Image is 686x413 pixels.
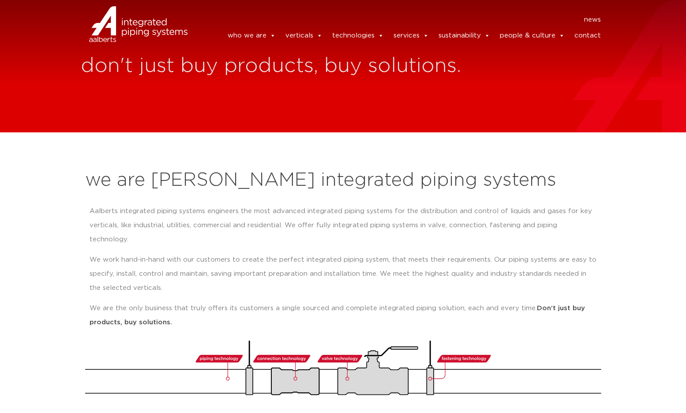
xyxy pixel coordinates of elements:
[500,27,565,45] a: people & culture
[584,13,601,27] a: news
[228,27,276,45] a: who we are
[90,204,597,247] p: Aalberts integrated piping systems engineers the most advanced integrated piping systems for the ...
[285,27,322,45] a: verticals
[439,27,490,45] a: sustainability
[90,253,597,295] p: We work hand-in-hand with our customers to create the perfect integrated piping system, that meet...
[85,170,601,191] h2: we are [PERSON_NAME] integrated piping systems
[90,301,597,330] p: We are the only business that truly offers its customers a single sourced and complete integrated...
[574,27,601,45] a: contact
[201,13,601,27] nav: Menu
[394,27,429,45] a: services
[332,27,384,45] a: technologies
